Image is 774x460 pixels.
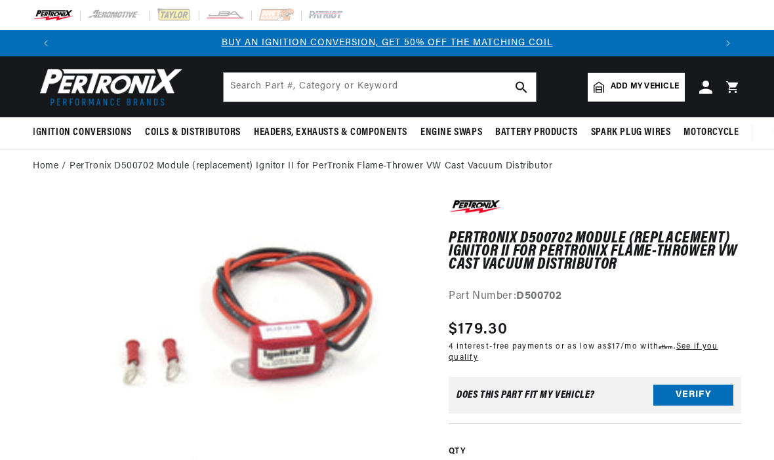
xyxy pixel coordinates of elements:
[59,36,715,50] div: 1 of 3
[449,318,508,341] span: $179.30
[222,38,553,48] a: BUY AN IGNITION CONVERSION, GET 50% OFF THE MATCHING COIL
[59,36,715,50] div: Announcement
[70,159,552,174] a: PerTronix D500702 Module (replacement) Ignitor II for PerTronix Flame-Thrower VW Cast Vacuum Dist...
[33,64,184,109] img: Pertronix
[33,117,138,148] summary: Ignition Conversions
[588,73,685,102] a: Add my vehicle
[495,126,578,140] span: Battery Products
[414,117,489,148] summary: Engine Swaps
[607,343,621,351] span: $17
[611,81,679,93] span: Add my vehicle
[591,126,671,140] span: Spark Plug Wires
[457,390,595,400] div: Does This part fit My vehicle?
[247,117,414,148] summary: Headers, Exhausts & Components
[449,341,741,364] p: 4 interest-free payments or as low as /mo with .
[420,126,482,140] span: Engine Swaps
[449,232,741,272] h1: PerTronix D500702 Module (replacement) Ignitor II for PerTronix Flame-Thrower VW Cast Vacuum Dist...
[254,126,407,140] span: Headers, Exhausts & Components
[33,30,59,56] button: Translation missing: en.sections.announcements.previous_announcement
[677,117,745,148] summary: Motorcycle
[516,291,561,301] strong: D500702
[659,343,674,349] span: Affirm
[33,159,741,174] nav: breadcrumbs
[33,126,132,140] span: Ignition Conversions
[683,126,739,140] span: Motorcycle
[449,288,741,305] div: Part Number:
[138,117,247,148] summary: Coils & Distributors
[584,117,678,148] summary: Spark Plug Wires
[224,73,536,102] input: Search Part #, Category or Keyword
[489,117,584,148] summary: Battery Products
[449,446,741,457] label: QTY
[715,30,741,56] button: Translation missing: en.sections.announcements.next_announcement
[145,126,241,140] span: Coils & Distributors
[33,159,58,174] a: Home
[653,385,733,406] button: Verify
[507,73,536,102] button: search button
